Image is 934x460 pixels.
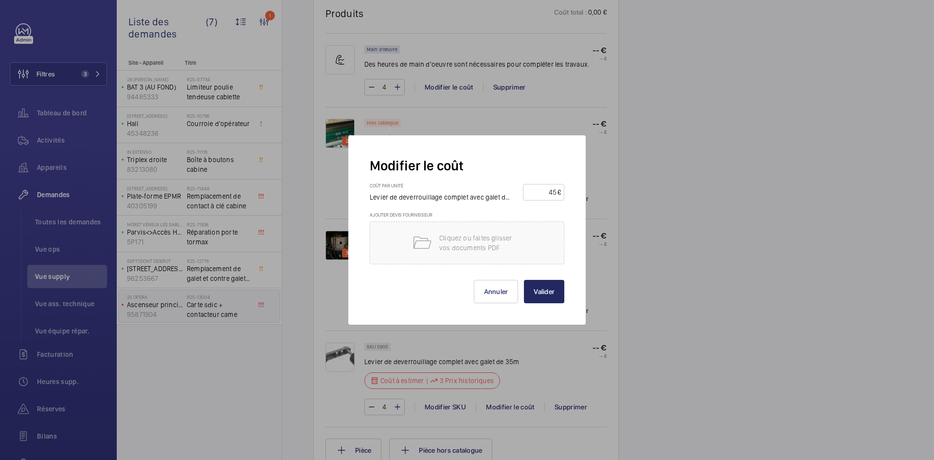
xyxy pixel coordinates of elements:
[370,193,524,201] span: Levier de deverrouillage complet avec galet de 35m
[439,233,522,253] p: Cliquez ou faites glisser vos documents PDF
[524,280,564,303] button: Valider
[370,212,564,221] h3: Ajouter devis fournisseur
[370,183,523,192] h3: Coût par unité
[557,187,561,197] div: €
[474,280,519,303] button: Annuler
[370,157,564,175] h2: Modifier le coût
[526,184,557,200] input: --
